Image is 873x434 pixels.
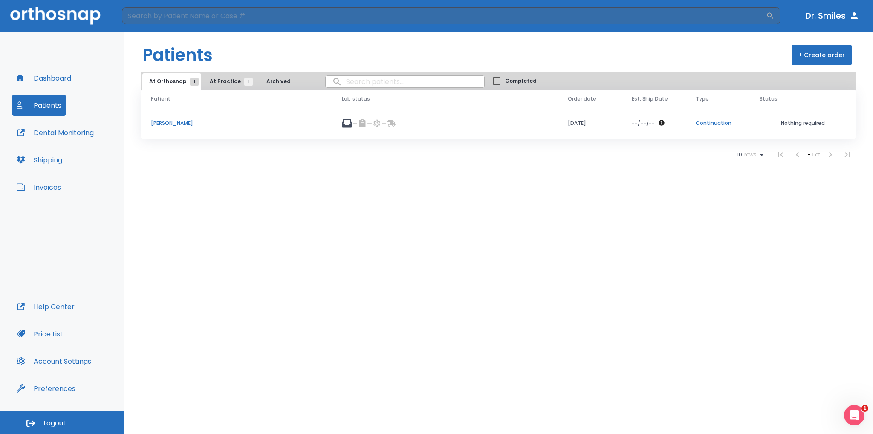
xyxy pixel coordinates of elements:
button: Price List [12,324,68,344]
button: Archived [257,73,300,90]
span: Lab status [342,95,370,103]
h1: Patients [142,42,213,68]
div: The date will be available after approving treatment plan [632,119,675,127]
p: Nothing required [760,119,846,127]
span: At Orthosnap [149,78,194,85]
span: Status [760,95,778,103]
button: Invoices [12,177,66,197]
p: --/--/-- [632,119,655,127]
span: 1 [244,78,253,86]
p: Continuation [696,119,739,127]
button: Shipping [12,150,67,170]
button: Dashboard [12,68,76,88]
button: Account Settings [12,351,96,371]
button: Help Center [12,296,80,317]
span: 1 [190,78,199,86]
button: + Create order [792,45,852,65]
p: [PERSON_NAME] [151,119,321,127]
span: Type [696,95,709,103]
span: Logout [43,419,66,428]
span: At Practice [210,78,249,85]
span: Completed [505,77,537,85]
div: tabs [142,73,301,90]
span: 1 - 1 [806,151,815,158]
span: 10 [737,152,742,158]
td: [DATE] [558,108,622,139]
input: Search by Patient Name or Case # [122,7,766,24]
span: Est. Ship Date [632,95,668,103]
span: of 1 [815,151,822,158]
button: Dental Monitoring [12,122,99,143]
input: search [326,73,484,90]
span: Order date [568,95,596,103]
span: rows [742,152,757,158]
button: Preferences [12,378,81,399]
img: Orthosnap [10,7,101,24]
button: Patients [12,95,66,116]
button: Dr. Smiles [802,8,863,23]
iframe: Intercom live chat [844,405,864,425]
span: 1 [861,405,868,412]
span: Patient [151,95,171,103]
